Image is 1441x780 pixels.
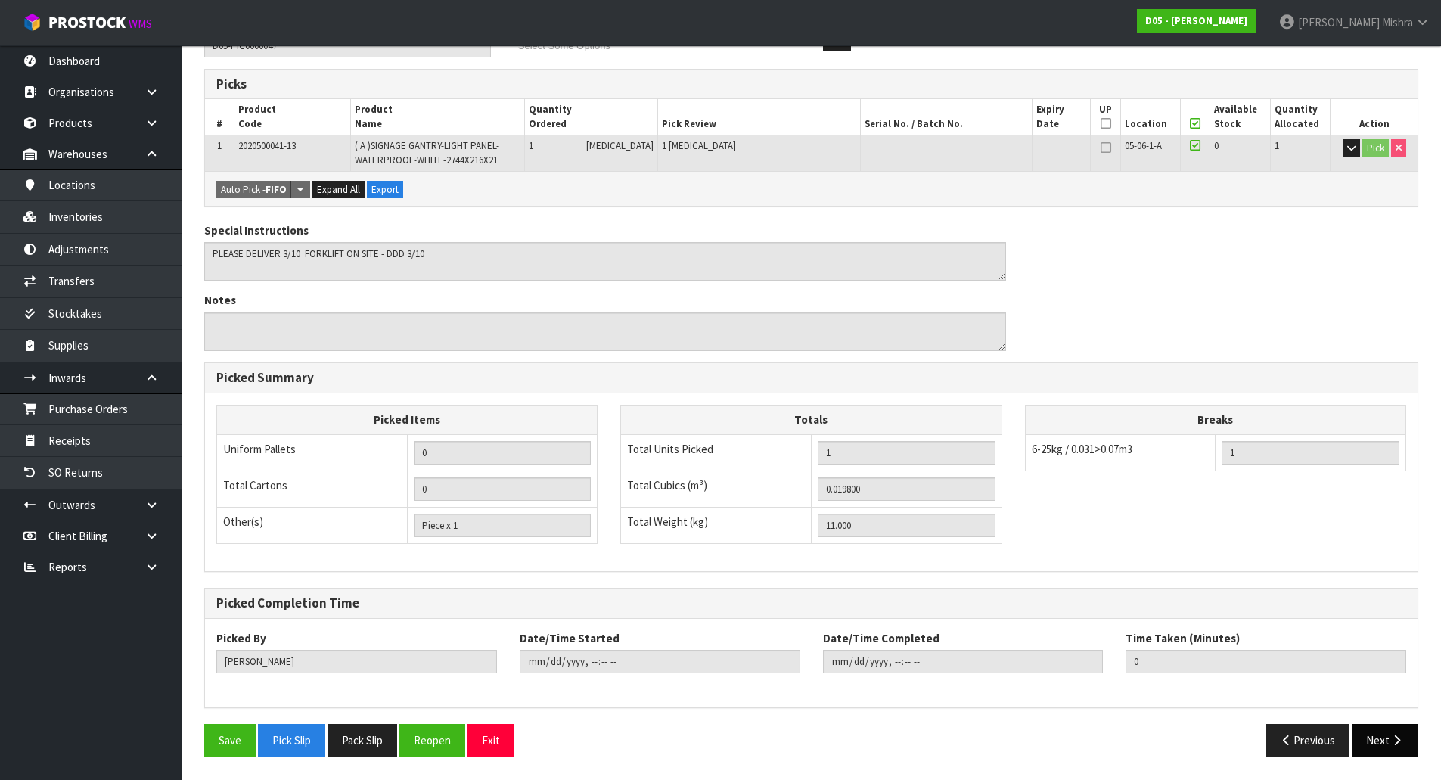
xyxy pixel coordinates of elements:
strong: D05 - [PERSON_NAME] [1145,14,1247,27]
th: # [205,99,234,135]
th: Action [1331,99,1418,135]
strong: FIFO [266,183,287,196]
button: Next [1352,724,1418,757]
td: Total Weight (kg) [621,508,812,544]
button: Pick Slip [258,724,325,757]
button: Pick [1362,139,1389,157]
span: ProStock [48,13,126,33]
th: Product Name [351,99,525,135]
button: Save [204,724,256,757]
button: Exit [467,724,514,757]
input: OUTERS TOTAL = CTN [414,477,592,501]
td: Other(s) [217,508,408,544]
th: Quantity Allocated [1270,99,1330,135]
td: Uniform Pallets [217,434,408,471]
input: Time Taken [1126,650,1406,673]
span: 6-25kg / 0.031>0.07m3 [1032,442,1132,456]
span: 1 [529,139,533,152]
a: D05 - [PERSON_NAME] [1137,9,1256,33]
th: Location [1121,99,1181,135]
span: 1 [1275,139,1279,152]
input: Picked By [216,650,497,673]
button: Reopen [399,724,465,757]
td: Total Cartons [217,471,408,508]
label: Notes [204,292,236,308]
td: Total Units Picked [621,434,812,471]
th: Picked Items [217,405,598,434]
span: 05-06-1-A [1125,139,1162,152]
button: Expand All [312,181,365,199]
img: cube-alt.png [23,13,42,32]
h3: Picked Summary [216,371,1406,385]
span: Pick [204,2,1418,768]
h3: Picked Completion Time [216,596,1406,611]
th: Breaks [1025,405,1405,434]
button: Export [367,181,403,199]
input: UNIFORM P LINES [414,441,592,465]
span: [MEDICAL_DATA] [586,139,654,152]
button: Previous [1266,724,1350,757]
span: 1 [MEDICAL_DATA] [662,139,736,152]
span: ( A )SIGNAGE GANTRY-LIGHT PANEL-WATERPROOF-WHITE-2744X216X21 [355,139,499,166]
th: Totals [621,405,1002,434]
label: Date/Time Started [520,630,620,646]
th: Available Stock [1210,99,1270,135]
th: Expiry Date [1032,99,1091,135]
small: WMS [129,17,152,31]
th: Pick Review [657,99,860,135]
th: Serial No. / Batch No. [860,99,1032,135]
label: Special Instructions [204,222,309,238]
button: Auto Pick -FIFO [216,181,291,199]
th: Product Code [234,99,351,135]
span: 1 [217,139,222,152]
label: Time Taken (Minutes) [1126,630,1240,646]
h3: Picks [216,77,800,92]
span: [PERSON_NAME] [1298,15,1380,30]
td: Total Cubics (m³) [621,471,812,508]
th: Quantity Ordered [525,99,658,135]
label: Date/Time Completed [823,630,939,646]
button: Pack Slip [328,724,397,757]
span: Expand All [317,183,360,196]
span: Mishra [1382,15,1413,30]
label: Picked By [216,630,266,646]
span: 2020500041-13 [238,139,296,152]
span: 0 [1214,139,1219,152]
th: UP [1091,99,1121,135]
